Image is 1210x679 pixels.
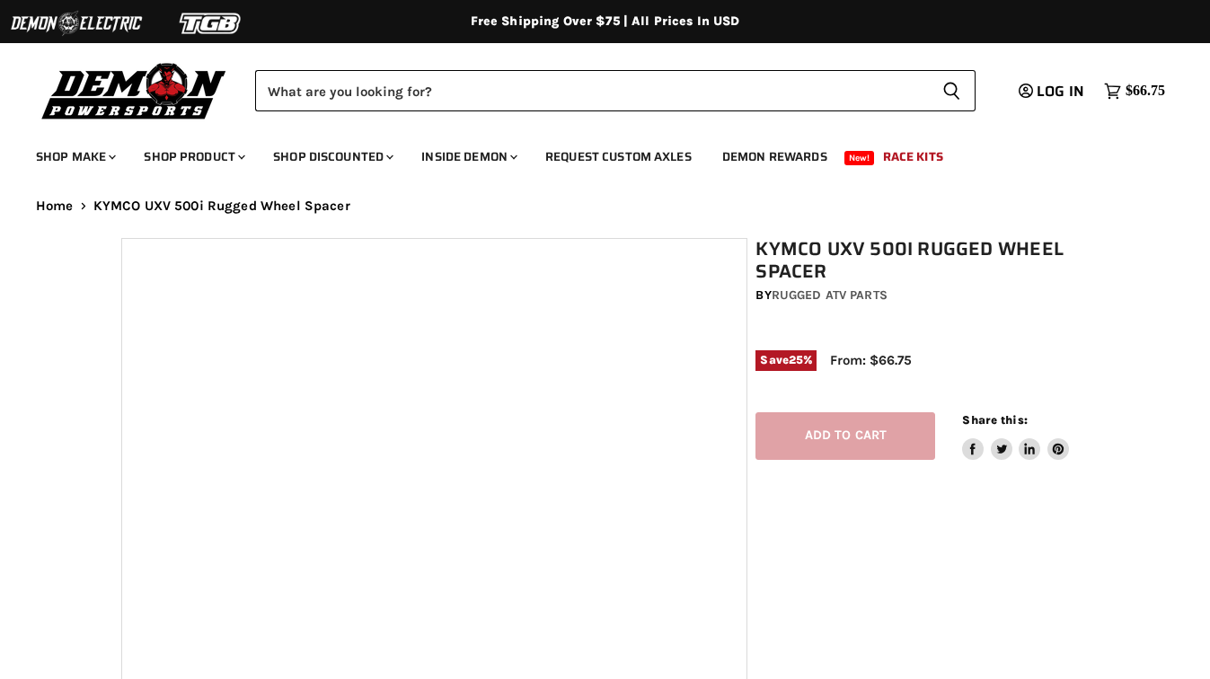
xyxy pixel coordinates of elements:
[755,238,1097,283] h1: KYMCO UXV 500i Rugged Wheel Spacer
[9,6,144,40] img: Demon Electric Logo 2
[255,70,928,111] input: Search
[36,58,233,122] img: Demon Powersports
[844,151,875,165] span: New!
[144,6,278,40] img: TGB Logo 2
[755,350,817,370] span: Save %
[755,286,1097,305] div: by
[36,198,74,214] a: Home
[22,138,127,175] a: Shop Make
[709,138,841,175] a: Demon Rewards
[1126,83,1165,100] span: $66.75
[22,131,1161,175] ul: Main menu
[532,138,705,175] a: Request Custom Axles
[772,287,888,303] a: Rugged ATV Parts
[260,138,404,175] a: Shop Discounted
[1095,78,1174,104] a: $66.75
[830,352,912,368] span: From: $66.75
[130,138,256,175] a: Shop Product
[1011,84,1095,100] a: Log in
[93,198,350,214] span: KYMCO UXV 500i Rugged Wheel Spacer
[1037,80,1084,102] span: Log in
[789,353,803,366] span: 25
[962,412,1069,460] aside: Share this:
[928,70,976,111] button: Search
[870,138,957,175] a: Race Kits
[962,413,1027,427] span: Share this:
[408,138,528,175] a: Inside Demon
[255,70,976,111] form: Product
